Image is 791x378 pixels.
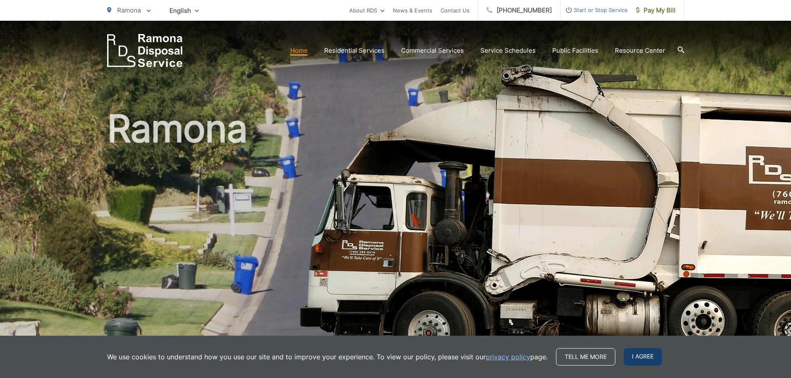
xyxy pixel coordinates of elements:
a: Contact Us [441,5,470,15]
p: We use cookies to understand how you use our site and to improve your experience. To view our pol... [107,352,548,362]
a: Residential Services [324,46,384,56]
a: Home [290,46,308,56]
span: I agree [624,348,662,366]
span: Pay My Bill [636,5,676,15]
a: Tell me more [556,348,615,366]
a: privacy policy [486,352,530,362]
a: Public Facilities [552,46,598,56]
h1: Ramona [107,108,684,371]
a: Resource Center [615,46,665,56]
a: Commercial Services [401,46,464,56]
a: EDCD logo. Return to the homepage. [107,34,183,67]
a: Service Schedules [480,46,536,56]
a: About RDS [349,5,384,15]
a: News & Events [393,5,432,15]
span: English [163,3,205,18]
span: Ramona [117,6,141,14]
